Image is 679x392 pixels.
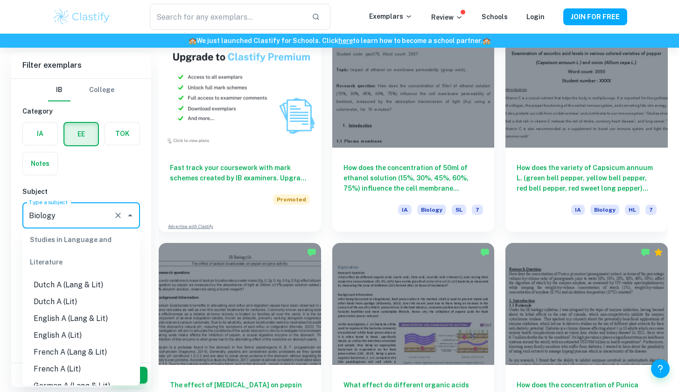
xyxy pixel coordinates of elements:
[168,223,213,230] a: Advertise with Clastify
[64,123,98,145] button: EE
[22,344,140,361] li: French A (Lang & Lit)
[417,205,446,215] span: Biology
[22,186,140,197] h6: Subject
[338,37,353,44] a: here
[645,205,657,215] span: 7
[112,209,125,222] button: Clear
[369,11,413,21] p: Exemplars
[124,209,137,222] button: Close
[332,26,495,232] a: How does the concentration of 50ml of ethanol solution (15%, 30%, 45%, 60%, 75%) influence the ce...
[563,8,627,25] button: JOIN FOR FREE
[23,122,57,145] button: IA
[483,37,490,44] span: 🏫
[22,361,140,378] li: French A (Lit)
[22,310,140,327] li: English A (Lang & Lit)
[170,163,310,183] h6: Fast track your coursework with mark schemes created by IB examiners. Upgrade now
[472,205,483,215] span: 7
[482,13,508,21] a: Schools
[105,122,140,145] button: TOK
[189,37,196,44] span: 🏫
[480,248,490,257] img: Marked
[273,194,310,205] span: Promoted
[505,26,668,232] a: How does the variety of Capsicum annuum L. (green bell pepper, yellow bell pepper, red bell peppe...
[22,106,140,116] h6: Category
[159,26,321,148] img: Thumbnail
[52,7,112,26] img: Clastify logo
[571,205,585,215] span: IA
[625,205,640,215] span: HL
[517,163,657,193] h6: How does the variety of Capsicum annuum L. (green bell pepper, yellow bell pepper, red bell peppe...
[29,198,68,206] label: Type a subject
[452,205,466,215] span: SL
[2,36,677,46] h6: We just launched Clastify for Schools. Click to learn how to become a school partner.
[307,248,316,257] img: Marked
[641,248,650,257] img: Marked
[398,205,412,215] span: IA
[651,359,670,378] button: Help and Feedback
[11,52,151,78] h6: Filter exemplars
[89,79,114,101] button: College
[590,205,619,215] span: Biology
[431,12,463,22] p: Review
[22,277,140,293] li: Dutch A (Lang & Lit)
[22,327,140,344] li: English A (Lit)
[654,248,663,257] div: Premium
[48,79,114,101] div: Filter type choice
[22,228,140,273] div: Studies in Language and Literature
[48,79,70,101] button: IB
[22,293,140,310] li: Dutch A (Lit)
[150,4,304,30] input: Search for any exemplars...
[526,13,545,21] a: Login
[343,163,483,193] h6: How does the concentration of 50ml of ethanol solution (15%, 30%, 45%, 60%, 75%) influence the ce...
[23,152,57,175] button: Notes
